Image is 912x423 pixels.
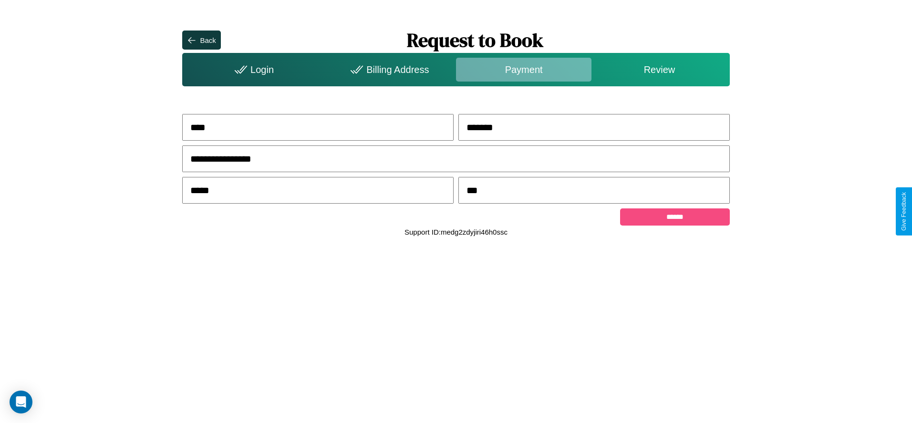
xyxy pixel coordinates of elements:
div: Payment [456,58,591,82]
div: Back [200,36,216,44]
button: Back [182,31,220,50]
div: Review [591,58,727,82]
div: Open Intercom Messenger [10,391,32,413]
div: Login [185,58,320,82]
div: Billing Address [321,58,456,82]
h1: Request to Book [221,27,730,53]
div: Give Feedback [901,192,907,231]
p: Support ID: medg2zdyjiri46h0ssc [404,226,508,238]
